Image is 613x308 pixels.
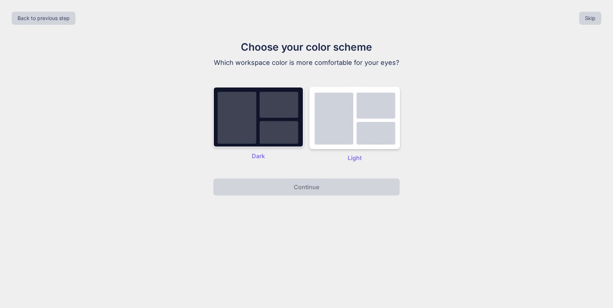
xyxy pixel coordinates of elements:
h1: Choose your color scheme [184,39,429,55]
button: Skip [579,12,601,25]
p: Dark [213,152,304,160]
img: dark [213,87,304,147]
p: Which workspace color is more comfortable for your eyes? [184,58,429,68]
img: dark [309,87,400,149]
p: Light [309,153,400,162]
p: Continue [294,183,319,191]
button: Back to previous step [12,12,76,25]
button: Continue [213,178,400,196]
